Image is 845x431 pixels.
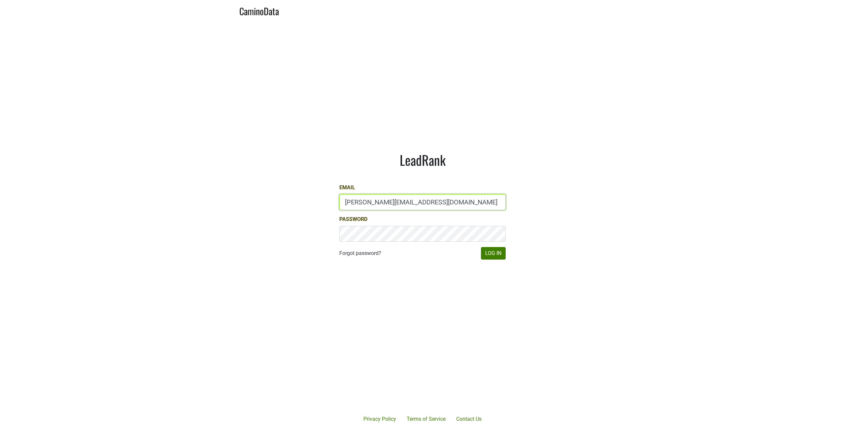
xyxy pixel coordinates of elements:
[239,3,279,18] a: CaminoData
[339,249,381,257] a: Forgot password?
[358,413,401,426] a: Privacy Policy
[339,215,367,223] label: Password
[401,413,451,426] a: Terms of Service
[339,152,506,168] h1: LeadRank
[339,184,355,192] label: Email
[451,413,487,426] a: Contact Us
[481,247,506,260] button: Log In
